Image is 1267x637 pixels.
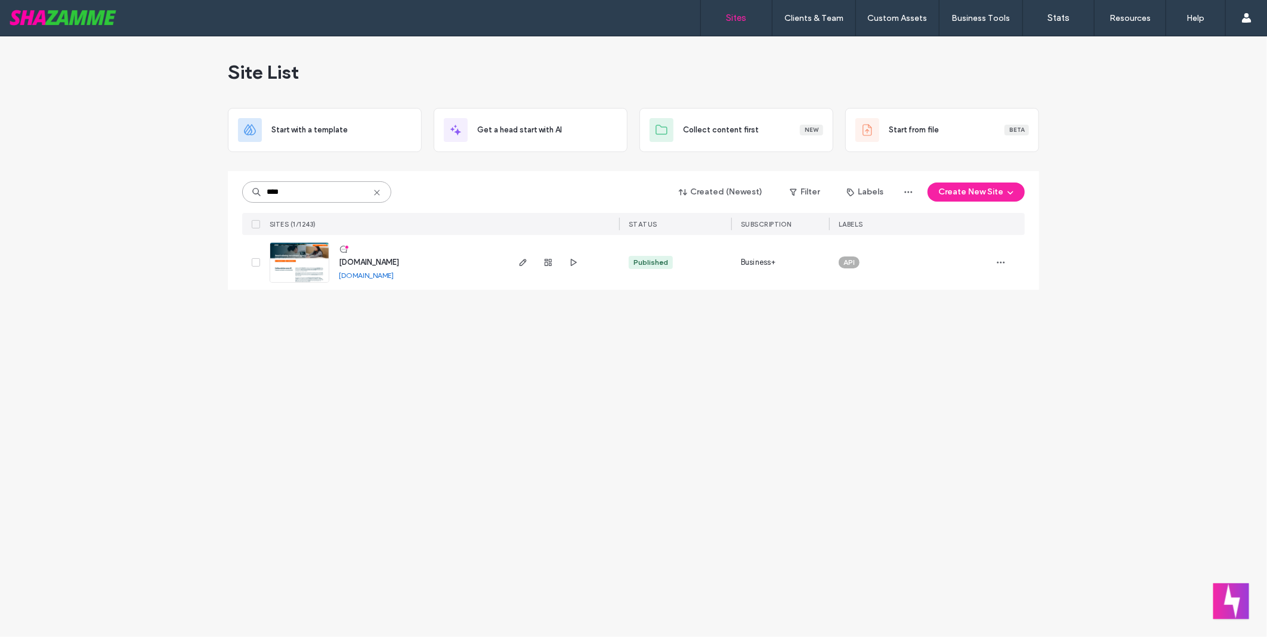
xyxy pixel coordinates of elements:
label: Help [1187,13,1205,23]
a: [DOMAIN_NAME] [339,258,399,267]
span: SITES (1/1243) [270,220,316,228]
span: Business+ [741,256,776,268]
button: Create New Site [928,183,1025,202]
span: Start from file [889,124,939,136]
span: API [843,257,855,268]
span: Collect content first [683,124,759,136]
button: Filter [778,183,832,202]
div: Start from fileBeta [845,108,1039,152]
button: Labels [836,183,894,202]
div: New [800,125,823,135]
label: Stats [1047,13,1070,23]
span: Start with a template [271,124,348,136]
button: Created (Newest) [669,183,773,202]
div: Start with a template [228,108,422,152]
div: Get a head start with AI [434,108,628,152]
button: Welcome message [1213,583,1249,619]
span: SUBSCRIPTION [741,220,792,228]
label: Business Tools [952,13,1010,23]
span: Help [27,8,51,19]
span: STATUS [629,220,657,228]
label: Resources [1110,13,1151,23]
label: Clients & Team [784,13,843,23]
label: Custom Assets [868,13,928,23]
div: Collect content firstNew [639,108,833,152]
span: Site List [228,60,299,84]
span: Get a head start with AI [477,124,562,136]
div: Beta [1005,125,1029,135]
label: Sites [727,13,747,23]
div: Published [633,257,668,268]
a: [DOMAIN_NAME] [339,271,394,280]
span: LABELS [839,220,863,228]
